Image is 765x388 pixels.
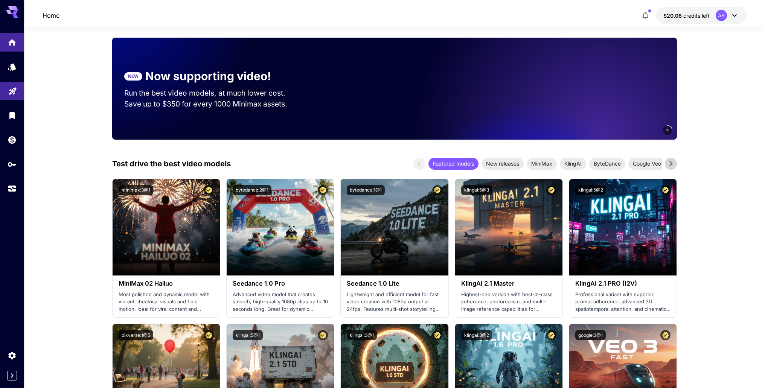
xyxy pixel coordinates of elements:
span: New releases [482,160,524,167]
img: alt [455,179,562,275]
p: Now supporting video! [145,68,271,85]
img: alt [341,179,448,275]
button: klingai:3@2 [461,330,492,340]
span: Google Veo [628,160,666,167]
h3: KlingAI 2.1 Master [461,280,556,287]
nav: breadcrumb [43,11,59,20]
img: alt [227,179,334,275]
div: Library [8,111,17,120]
button: klingai:5@2 [575,185,606,195]
p: Run the best video models, at much lower cost. [124,88,300,99]
button: google:3@1 [575,330,606,340]
button: pixverse:1@5 [119,330,153,340]
h3: Seedance 1.0 Lite [347,280,442,287]
button: Certified Model – Vetted for best performance and includes a commercial license. [204,185,214,195]
div: Wallet [8,135,17,145]
iframe: Chat Widget [727,352,765,388]
div: Usage [8,184,17,193]
button: bytedance:2@1 [233,185,271,195]
div: Playground [8,84,17,93]
span: Featured models [428,160,479,167]
div: API Keys [8,160,17,169]
p: Test drive the best video models [112,158,231,169]
span: $20.06 [663,12,683,19]
a: Home [43,11,59,20]
button: klingai:3@1 [347,330,377,340]
div: ByteDance [589,158,625,170]
h3: MiniMax 02 Hailuo [119,280,214,287]
span: KlingAI [560,160,586,167]
p: Advanced video model that creates smooth, high-quality 1080p clips up to 10 seconds long. Great f... [233,291,328,313]
button: Certified Model – Vetted for best performance and includes a commercial license. [204,330,214,340]
div: Home [8,35,17,45]
div: $20.05704 [663,12,710,20]
button: Certified Model – Vetted for best performance and includes a commercial license. [432,185,442,195]
button: klingai:5@3 [461,185,492,195]
p: Save up to $350 for every 1000 Minimax assets. [124,99,300,110]
div: Виджет чата [727,352,765,388]
span: MiniMax [527,160,557,167]
button: klingai:5@1 [233,330,263,340]
button: Certified Model – Vetted for best performance and includes a commercial license. [660,330,671,340]
div: Models [8,62,17,72]
button: Certified Model – Vetted for best performance and includes a commercial license. [432,330,442,340]
button: Certified Model – Vetted for best performance and includes a commercial license. [546,330,556,340]
span: 5 [666,127,669,133]
h3: Seedance 1.0 Pro [233,280,328,287]
button: $20.05704AB [656,7,747,24]
p: Lightweight and efficient model for fast video creation with 1080p output at 24fps. Features mult... [347,291,442,313]
div: Featured models [428,158,479,170]
span: ByteDance [589,160,625,167]
button: Certified Model – Vetted for best performance and includes a commercial license. [318,185,328,195]
p: Highest-end version with best-in-class coherence, photorealism, and multi-image reference capabil... [461,291,556,313]
img: alt [113,179,220,275]
div: MiniMax [527,158,557,170]
div: AB [716,10,727,21]
button: Certified Model – Vetted for best performance and includes a commercial license. [660,185,671,195]
div: Settings [8,351,17,360]
button: bytedance:1@1 [347,185,385,195]
div: Google Veo [628,158,666,170]
h3: KlingAI 2.1 PRO (I2V) [575,280,671,287]
p: Most polished and dynamic model with vibrant, theatrical visuals and fluid motion. Ideal for vira... [119,291,214,313]
button: Certified Model – Vetted for best performance and includes a commercial license. [318,330,328,340]
p: NEW [128,73,139,80]
img: alt [569,179,677,275]
div: KlingAI [560,158,586,170]
button: minimax:3@1 [119,185,153,195]
button: Expand sidebar [7,371,17,380]
span: credits left [683,12,710,19]
p: Professional variant with superior prompt adherence, advanced 3D spatiotemporal attention, and ci... [575,291,671,313]
button: Certified Model – Vetted for best performance and includes a commercial license. [546,185,556,195]
div: New releases [482,158,524,170]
